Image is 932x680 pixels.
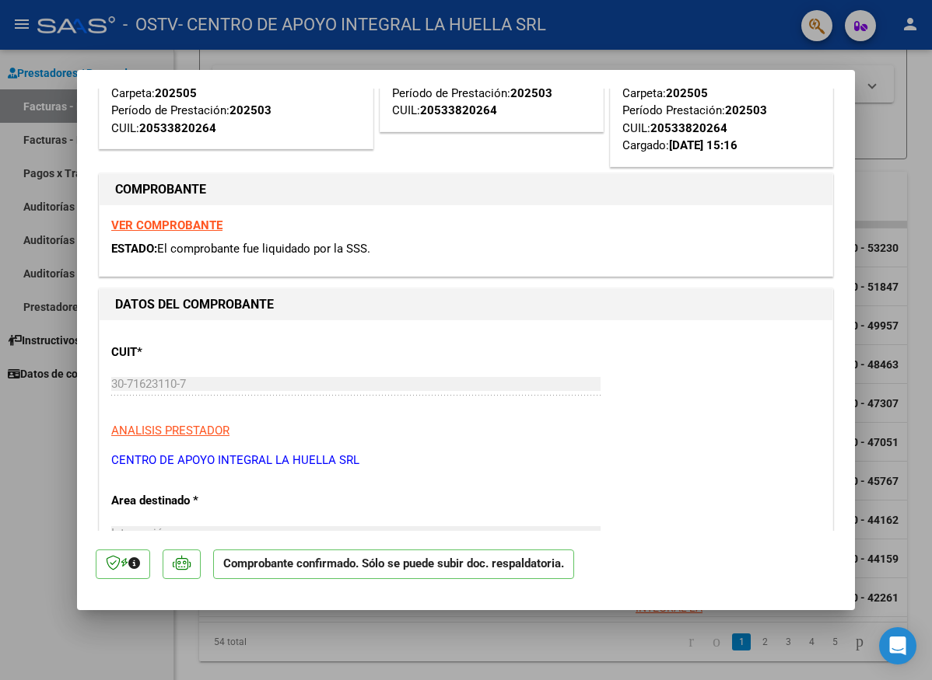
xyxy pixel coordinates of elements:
[111,242,157,256] span: ESTADO:
[111,343,324,361] p: CUIT
[157,242,370,256] span: El comprobante fue liquidado por la SSS.
[879,627,916,664] div: Open Intercom Messenger
[111,526,170,540] span: Integración
[725,103,767,117] strong: 202503
[111,452,821,469] p: CENTRO DE APOYO INTEGRAL LA HUELLA SRL
[666,86,708,100] strong: 202505
[155,86,197,100] strong: 202505
[420,102,497,120] div: 20533820264
[111,424,229,438] span: ANALISIS PRESTADOR
[115,182,206,197] strong: COMPROBANTE
[650,120,727,138] div: 20533820264
[213,549,574,580] p: Comprobante confirmado. Sólo se puede subir doc. respaldatoria.
[111,218,222,232] a: VER COMPROBANTE
[139,120,216,138] div: 20533820264
[111,492,324,510] p: Area destinado *
[229,103,272,117] strong: 202503
[669,138,738,152] strong: [DATE] 15:16
[510,86,552,100] strong: 202503
[115,297,274,312] strong: DATOS DEL COMPROBANTE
